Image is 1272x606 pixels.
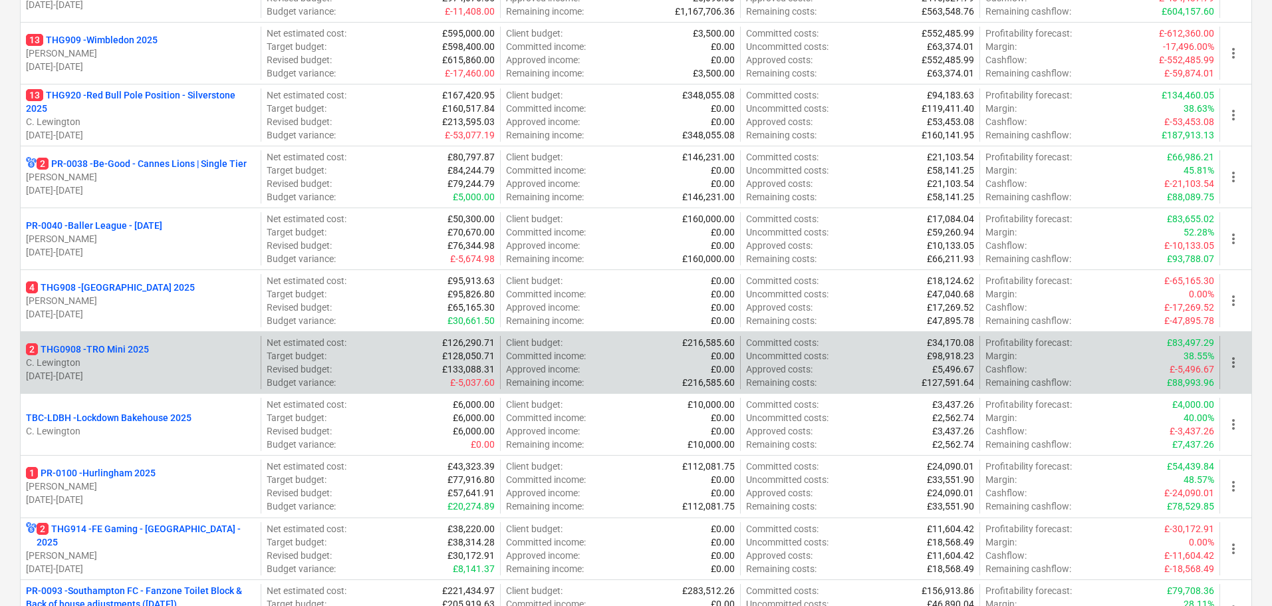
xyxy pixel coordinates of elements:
p: Cashflow : [985,424,1027,438]
p: Committed costs : [746,88,819,102]
p: £133,088.31 [442,363,495,376]
p: £10,000.00 [688,398,735,411]
p: £160,000.00 [682,212,735,226]
p: Net estimated cost : [267,27,346,40]
p: Cashflow : [985,363,1027,376]
p: £160,141.95 [922,128,974,142]
p: Committed costs : [746,460,819,473]
p: Committed costs : [746,27,819,40]
span: more_vert [1225,541,1241,557]
p: Budget variance : [267,128,336,142]
p: £134,460.05 [1162,88,1214,102]
p: Remaining cashflow : [985,376,1071,389]
span: more_vert [1225,478,1241,494]
p: Committed costs : [746,274,819,287]
p: £79,244.79 [447,177,495,190]
p: £-552,485.99 [1159,53,1214,67]
p: Client budget : [506,88,563,102]
p: £1,167,706.36 [675,5,735,18]
p: £17,269.52 [927,301,974,314]
p: Margin : [985,287,1017,301]
p: Budget variance : [267,438,336,451]
p: Budget variance : [267,190,336,204]
p: £-5,037.60 [450,376,495,389]
p: 40.00% [1184,411,1214,424]
div: 4THG908 -[GEOGRAPHIC_DATA] 2025[PERSON_NAME][DATE]-[DATE] [26,281,255,321]
p: [PERSON_NAME] [26,232,255,245]
p: Remaining costs : [746,252,817,265]
p: C. Lewington [26,356,255,369]
p: Remaining cashflow : [985,252,1071,265]
p: £63,374.01 [927,40,974,53]
p: £112,081.75 [682,460,735,473]
p: Net estimated cost : [267,212,346,226]
p: £2,562.74 [932,411,974,424]
div: Project has multi currencies enabled [26,157,37,170]
p: Remaining income : [506,128,584,142]
p: Remaining cashflow : [985,314,1071,327]
p: £-59,874.01 [1164,67,1214,80]
p: £2,562.74 [932,438,974,451]
p: Committed income : [506,164,586,177]
p: £43,323.39 [447,460,495,473]
p: Margin : [985,102,1017,115]
p: PR-0040 - Baller League - [DATE] [26,219,162,232]
p: £34,170.08 [927,336,974,349]
p: £70,670.00 [447,226,495,239]
p: £0.00 [711,349,735,363]
p: Uncommitted costs : [746,411,828,424]
p: Remaining income : [506,438,584,451]
span: more_vert [1225,355,1241,371]
p: £84,244.79 [447,164,495,177]
p: C. Lewington [26,424,255,438]
p: Approved income : [506,424,580,438]
p: Approved income : [506,53,580,67]
p: £0.00 [711,177,735,190]
p: £83,655.02 [1167,212,1214,226]
p: Client budget : [506,212,563,226]
p: £0.00 [711,411,735,424]
p: Target budget : [267,349,326,363]
span: 2 [37,158,49,170]
p: [DATE] - [DATE] [26,562,255,575]
p: Approved costs : [746,424,813,438]
p: Revised budget : [267,177,332,190]
p: Net estimated cost : [267,336,346,349]
iframe: Chat Widget [1206,542,1272,606]
p: £-5,674.98 [450,252,495,265]
p: £563,548.76 [922,5,974,18]
p: £0.00 [711,40,735,53]
div: 2THG914 -FE Gaming - [GEOGRAPHIC_DATA] - 2025[PERSON_NAME][DATE]-[DATE] [26,522,255,575]
p: Committed costs : [746,336,819,349]
p: £146,231.00 [682,150,735,164]
span: 13 [26,89,43,101]
p: Budget variance : [267,67,336,80]
p: £59,260.94 [927,226,974,239]
div: TBC-LDBH -Lockdown Bakehouse 2025C. Lewington [26,411,255,438]
p: £58,141.25 [927,164,974,177]
p: Profitability forecast : [985,336,1072,349]
p: £80,797.87 [447,150,495,164]
p: Committed costs : [746,150,819,164]
p: £76,344.98 [447,239,495,252]
p: £216,585.60 [682,376,735,389]
p: £88,993.96 [1167,376,1214,389]
p: £187,913.13 [1162,128,1214,142]
p: Profitability forecast : [985,460,1072,473]
p: [PERSON_NAME] [26,170,255,184]
span: more_vert [1225,293,1241,309]
p: Uncommitted costs : [746,164,828,177]
p: Net estimated cost : [267,460,346,473]
p: Cashflow : [985,177,1027,190]
p: £128,050.71 [442,349,495,363]
p: Uncommitted costs : [746,226,828,239]
p: £-53,453.08 [1164,115,1214,128]
p: [PERSON_NAME] [26,294,255,307]
p: Profitability forecast : [985,27,1072,40]
p: £-17,269.52 [1164,301,1214,314]
p: Approved income : [506,239,580,252]
p: £66,211.93 [927,252,974,265]
p: £552,485.99 [922,27,974,40]
p: Budget variance : [267,376,336,389]
p: [DATE] - [DATE] [26,128,255,142]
